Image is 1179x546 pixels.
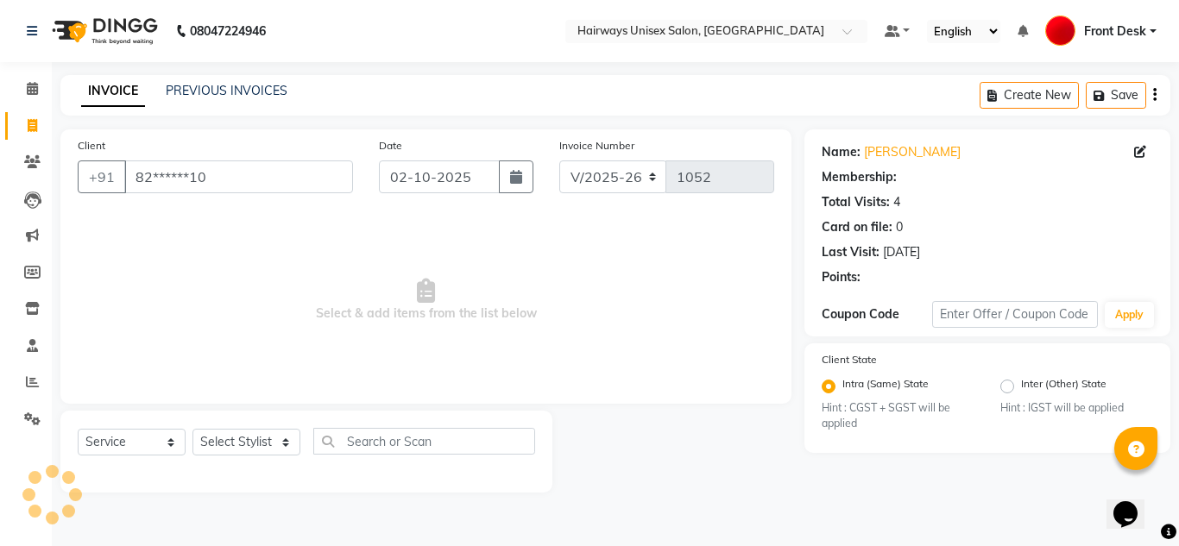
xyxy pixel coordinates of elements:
[822,305,932,323] div: Coupon Code
[1105,302,1154,328] button: Apply
[1021,376,1106,397] label: Inter (Other) State
[896,218,903,236] div: 0
[124,160,353,193] input: Search by Name/Mobile/Email/Code
[78,138,105,154] label: Client
[980,82,1079,109] button: Create New
[1106,477,1162,529] iframe: chat widget
[81,76,145,107] a: INVOICE
[44,7,162,55] img: logo
[822,243,880,261] div: Last Visit:
[78,160,126,193] button: +91
[842,376,929,397] label: Intra (Same) State
[822,168,897,186] div: Membership:
[883,243,920,261] div: [DATE]
[822,400,974,432] small: Hint : CGST + SGST will be applied
[822,268,861,286] div: Points:
[822,352,877,367] label: Client State
[1084,22,1146,41] span: Front Desk
[313,428,535,455] input: Search or Scan
[1086,82,1146,109] button: Save
[1045,16,1075,46] img: Front Desk
[166,83,287,98] a: PREVIOUS INVOICES
[822,193,890,211] div: Total Visits:
[379,138,402,154] label: Date
[864,143,961,161] a: [PERSON_NAME]
[822,143,861,161] div: Name:
[1000,400,1153,416] small: Hint : IGST will be applied
[78,214,774,386] span: Select & add items from the list below
[893,193,900,211] div: 4
[822,218,892,236] div: Card on file:
[932,301,1098,328] input: Enter Offer / Coupon Code
[190,7,266,55] b: 08047224946
[559,138,634,154] label: Invoice Number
